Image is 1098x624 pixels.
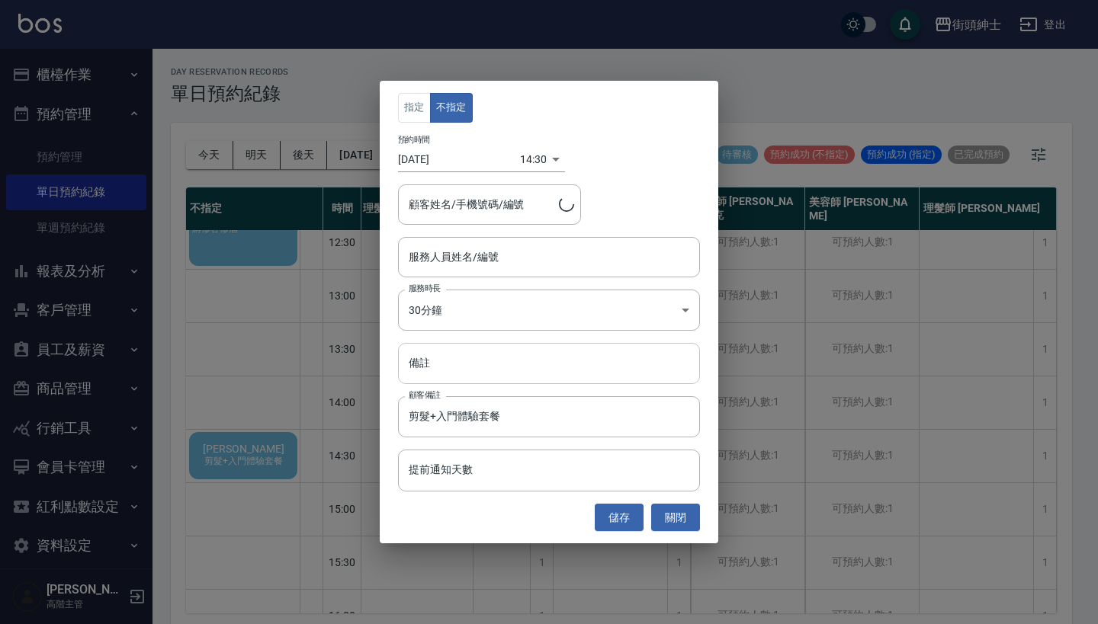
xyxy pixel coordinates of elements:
button: 不指定 [430,93,473,123]
button: 指定 [398,93,431,123]
div: 14:30 [520,147,547,172]
button: 關閉 [651,504,700,532]
label: 顧客備註 [409,389,441,401]
label: 預約時間 [398,133,430,145]
input: Choose date, selected date is 2025-09-26 [398,147,520,172]
label: 服務時長 [409,283,441,294]
button: 儲存 [595,504,644,532]
div: 30分鐘 [398,290,700,331]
